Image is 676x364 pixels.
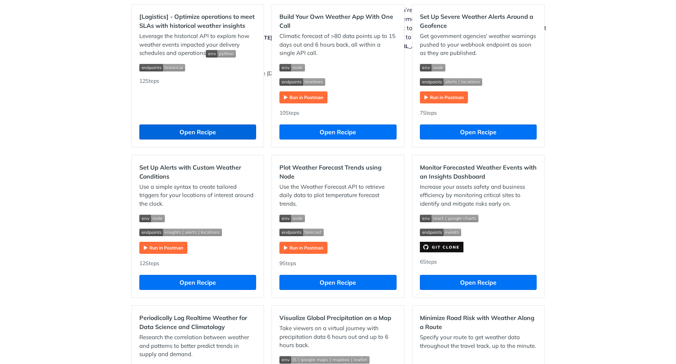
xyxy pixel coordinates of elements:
[420,183,537,208] p: Increase your assets safety and business efficiency by monitoring critical sites to identify and ...
[279,228,396,237] span: Expand image
[279,313,396,322] h2: Visualize Global Precipitation on a Map
[206,49,236,56] span: Expand image
[139,77,256,117] div: 12 Steps
[279,275,396,290] button: Open Recipe
[279,259,396,267] div: 9 Steps
[420,32,537,58] p: Get government agencies' weather warnings pushed to your webhook endpoint as soon as they are pub...
[139,275,256,290] button: Open Recipe
[279,91,327,103] img: Run in Postman
[279,324,396,350] p: Take viewers on a virtual journey with precipitation data 6 hours out and up to 6 hours back.
[206,50,236,58] img: env
[279,356,370,364] img: env
[139,228,256,237] span: Expand image
[139,244,187,251] a: Expand image
[420,275,537,290] button: Open Recipe
[420,63,537,72] span: Expand image
[420,228,537,237] span: Expand image
[279,32,396,58] p: Climatic forecast of >80 data points up to 15 days out and 6 hours back, all within a single API ...
[420,214,537,222] span: Expand image
[139,313,256,331] h2: Periodically Log Realtime Weather for Data Science and Climatology
[139,163,256,181] h2: Set Up Alerts with Custom Weather Conditions
[195,3,254,10] a: [URL][DOMAIN_NAME]
[139,259,256,267] div: 12 Steps
[139,124,256,140] button: Open Recipe
[420,93,468,100] a: Expand image
[279,214,396,222] span: Expand image
[139,333,256,359] p: Research the correlation between weather and patterns to better predict trends in supply and demand.
[279,242,327,254] img: Run in Postman
[420,243,463,250] a: Expand image
[139,229,222,236] img: endpoint
[420,163,537,181] h2: Monitor Forecasted Weather Events with an Insights Dashboard
[420,78,482,86] img: endpoint
[420,91,468,103] img: Run in Postman
[279,124,396,140] button: Open Recipe
[420,333,537,350] p: Specify your route to get weather data throughout the travel track, up to the minute.
[279,163,396,181] h2: Plot Weather Forecast Trends using Node
[279,244,327,251] a: Expand image
[279,78,325,86] img: endpoint
[279,215,305,222] img: env
[420,229,461,236] img: endpoint
[420,12,537,30] h2: Set Up Severe Weather Alerts Around a Geofence
[139,242,187,254] img: Run in Postman
[279,77,396,86] span: Expand image
[420,109,537,117] div: 7 Steps
[279,63,396,72] span: Expand image
[420,124,537,140] button: Open Recipe
[139,12,256,30] h2: [Logistics] - Optimize operations to meet SLAs with historical weather insights
[279,109,396,117] div: 10 Steps
[139,214,256,222] span: Expand image
[139,215,165,222] img: env
[139,64,185,71] img: endpoint
[139,183,256,208] p: Use a simple syntax to create tailored triggers for your locations of interest around the clock.
[139,32,256,58] p: Leverage the historical API to explore how weather events impacted your delivery schedules and op...
[420,77,537,86] span: Expand image
[139,63,256,72] span: Expand image
[279,12,396,30] h2: Build Your Own Weather App With One Call
[420,258,537,267] div: 6 Steps
[279,355,396,364] span: Expand image
[420,64,445,71] img: env
[420,215,478,222] img: env
[279,93,327,100] a: Expand image
[420,242,463,252] img: clone
[279,64,305,71] img: env
[279,229,324,236] img: endpoint
[279,183,396,208] p: Use the Weather Forecast API to retrieve daily data to plot temperature forecast trends.
[420,313,537,331] h2: Minimize Road Risk with Weather Along a Route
